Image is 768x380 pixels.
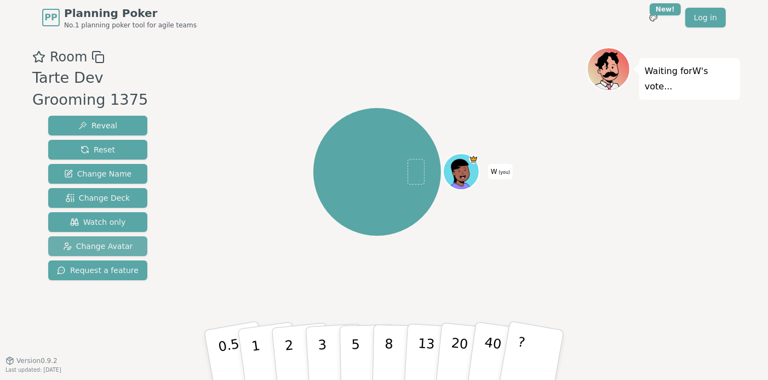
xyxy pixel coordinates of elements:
[57,265,139,276] span: Request a feature
[497,170,511,175] span: (you)
[44,11,57,24] span: PP
[64,21,197,30] span: No.1 planning poker tool for agile teams
[50,47,87,67] span: Room
[64,168,131,179] span: Change Name
[42,5,197,30] a: PPPlanning PokerNo.1 planning poker tool for agile teams
[5,367,61,373] span: Last updated: [DATE]
[32,47,45,67] button: Add as favourite
[48,236,147,256] button: Change Avatar
[644,8,663,27] button: New!
[48,212,147,232] button: Watch only
[48,164,147,184] button: Change Name
[63,241,133,252] span: Change Avatar
[78,120,117,131] span: Reveal
[32,67,168,112] div: Tarte Dev Grooming 1375
[48,260,147,280] button: Request a feature
[469,155,478,164] span: W is the host
[64,5,197,21] span: Planning Poker
[48,140,147,160] button: Reset
[81,144,115,155] span: Reset
[5,356,58,365] button: Version0.9.2
[685,8,726,27] a: Log in
[66,192,130,203] span: Change Deck
[444,155,478,189] button: Click to change your avatar
[48,116,147,135] button: Reveal
[650,3,681,15] div: New!
[48,188,147,208] button: Change Deck
[645,64,735,94] p: Waiting for W 's vote...
[16,356,58,365] span: Version 0.9.2
[70,217,126,228] span: Watch only
[488,164,513,179] span: Click to change your name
